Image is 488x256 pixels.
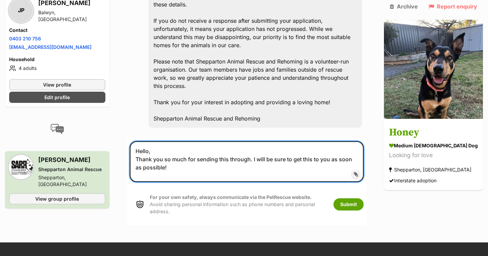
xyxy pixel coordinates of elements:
div: Shepparton, [GEOGRAPHIC_DATA] [38,174,105,188]
h4: Contact [9,27,105,34]
li: 4 adults [9,64,105,72]
div: Shepparton Animal Rescue [38,166,105,173]
a: Report enquiry [429,3,477,10]
span: Edit profile [44,94,70,101]
img: Honey [384,20,483,119]
a: Honey medium [DEMOGRAPHIC_DATA] Dog Looking for love Shepparton, [GEOGRAPHIC_DATA] Interstate ado... [384,120,483,190]
div: Interstate adoption [389,176,436,185]
div: medium [DEMOGRAPHIC_DATA] Dog [389,142,478,149]
span: View profile [43,81,71,88]
a: Archive [390,3,418,10]
img: conversation-icon-4a6f8262b818ee0b60e3300018af0b2d0b884aa5de6e9bcb8d3d4eeb1a70a7c4.svg [50,124,64,134]
p: Avoid sharing personal information such as phone numbers and personal address. [150,194,327,215]
h3: Honey [389,125,478,141]
button: Submit [333,198,364,211]
h3: [PERSON_NAME] [38,155,105,165]
a: [EMAIL_ADDRESS][DOMAIN_NAME] [9,44,91,50]
div: Balwyn, [GEOGRAPHIC_DATA] [38,9,105,23]
h4: Household [9,56,105,63]
img: Shepparton Animal Rescue profile pic [9,155,33,179]
strong: For your own safety, always communicate via the PetRescue website. [150,194,312,200]
div: Looking for love [389,151,478,160]
a: 0403 210 756 [9,36,41,41]
span: View group profile [35,195,79,202]
a: View group profile [9,193,105,204]
div: Shepparton, [GEOGRAPHIC_DATA] [389,165,471,175]
a: View profile [9,79,105,90]
a: Edit profile [9,92,105,103]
